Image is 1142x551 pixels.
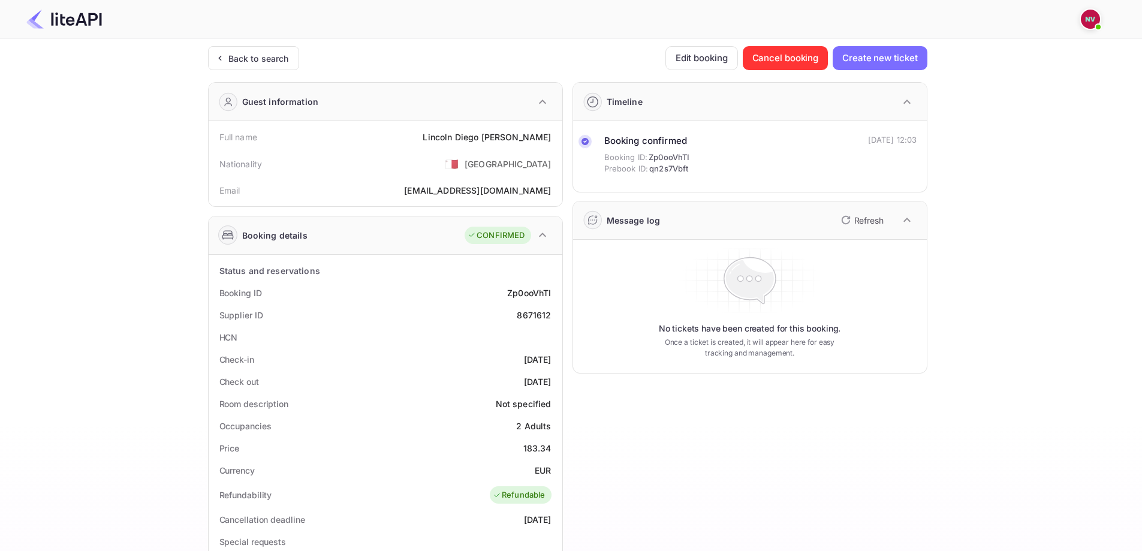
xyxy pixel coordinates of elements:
div: Booking details [242,229,308,242]
div: Room description [219,398,288,410]
div: Message log [607,214,661,227]
div: Full name [219,131,257,143]
button: Edit booking [665,46,738,70]
div: [EMAIL_ADDRESS][DOMAIN_NAME] [404,184,551,197]
div: 8671612 [517,309,551,321]
span: Booking ID: [604,152,648,164]
img: LiteAPI Logo [26,10,102,29]
div: 2 Adults [516,420,551,432]
button: Refresh [834,210,888,230]
div: [DATE] 12:03 [868,134,917,146]
span: Prebook ID: [604,163,649,175]
div: Booking ID [219,287,262,299]
div: Currency [219,464,255,477]
p: No tickets have been created for this booking. [659,323,841,335]
div: Check-in [219,353,254,366]
span: United States [445,153,459,174]
button: Cancel booking [743,46,828,70]
div: Nationality [219,158,263,170]
span: Zp0ooVhTI [649,152,689,164]
div: Guest information [242,95,319,108]
div: Email [219,184,240,197]
span: qn2s7Vbft [649,163,688,175]
div: [GEOGRAPHIC_DATA] [465,158,552,170]
div: Occupancies [219,420,272,432]
div: Check out [219,375,259,388]
div: Cancellation deadline [219,513,305,526]
div: HCN [219,331,238,344]
div: Refundability [219,489,272,501]
div: Zp0ooVhTI [507,287,551,299]
div: Supplier ID [219,309,263,321]
p: Once a ticket is created, it will appear here for easy tracking and management. [655,337,845,359]
div: Price [219,442,240,454]
div: EUR [535,464,551,477]
div: [DATE] [524,353,552,366]
div: Refundable [493,489,546,501]
div: [DATE] [524,513,552,526]
div: Lincoln Diego [PERSON_NAME] [423,131,551,143]
p: Refresh [854,214,884,227]
button: Create new ticket [833,46,927,70]
img: Nicholas Valbusa [1081,10,1100,29]
div: Back to search [228,52,289,65]
div: Not specified [496,398,552,410]
div: Timeline [607,95,643,108]
div: 183.34 [523,442,552,454]
div: CONFIRMED [468,230,525,242]
div: [DATE] [524,375,552,388]
div: Status and reservations [219,264,320,277]
div: Special requests [219,535,286,548]
div: Booking confirmed [604,134,690,148]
